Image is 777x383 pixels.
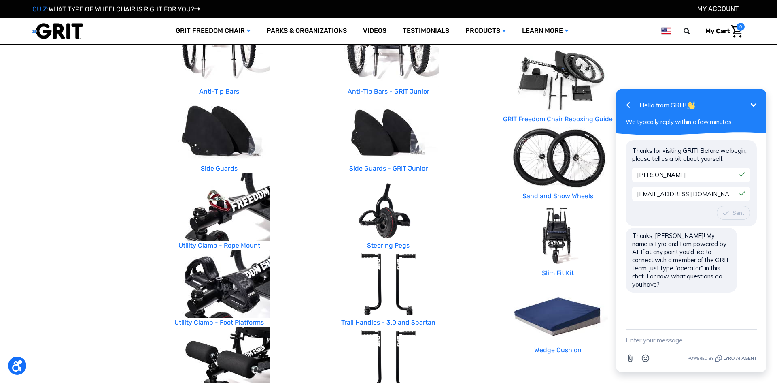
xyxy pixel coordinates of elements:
a: Learn More [514,18,577,44]
a: Utility Clamp - Foot Platforms [174,319,264,326]
a: Trail Handles - 3.0 and Spartan [341,319,435,326]
a: Side Guards [201,165,238,172]
a: QUIZ:WHAT TYPE OF WHEELCHAIR IS RIGHT FOR YOU? [32,5,200,13]
input: Search [687,23,699,40]
span: 0 [737,23,745,31]
a: GRIT Freedom Chair [168,18,259,44]
a: Slim Fit Kit [542,269,574,277]
a: Sand and Snow Wheels [522,192,593,200]
a: Account [697,5,739,13]
a: Steering Pegs [367,242,410,249]
span: QUIZ: [32,5,49,13]
span: Phone Number [115,33,159,41]
a: Products [457,18,514,44]
a: Testimonials [395,18,457,44]
a: Side Guards - GRIT Junior [349,165,428,172]
img: us.png [661,26,671,36]
a: Wedge Cushion [534,346,582,354]
a: Videos [355,18,395,44]
img: GRIT All-Terrain Wheelchair and Mobility Equipment [32,23,83,39]
iframe: Tidio Chat [605,80,777,383]
span: My Cart [705,27,730,35]
a: Anti-Tip Bars - GRIT Junior [348,88,429,95]
a: Anti-Tip Bars [199,88,239,95]
img: Cart [731,25,743,38]
a: GRIT Freedom Chair Reboxing Guide [503,115,613,123]
a: Cart with 0 items [699,23,745,40]
a: Utility Clamp - Rope Mount [178,242,260,249]
a: Parks & Organizations [259,18,355,44]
